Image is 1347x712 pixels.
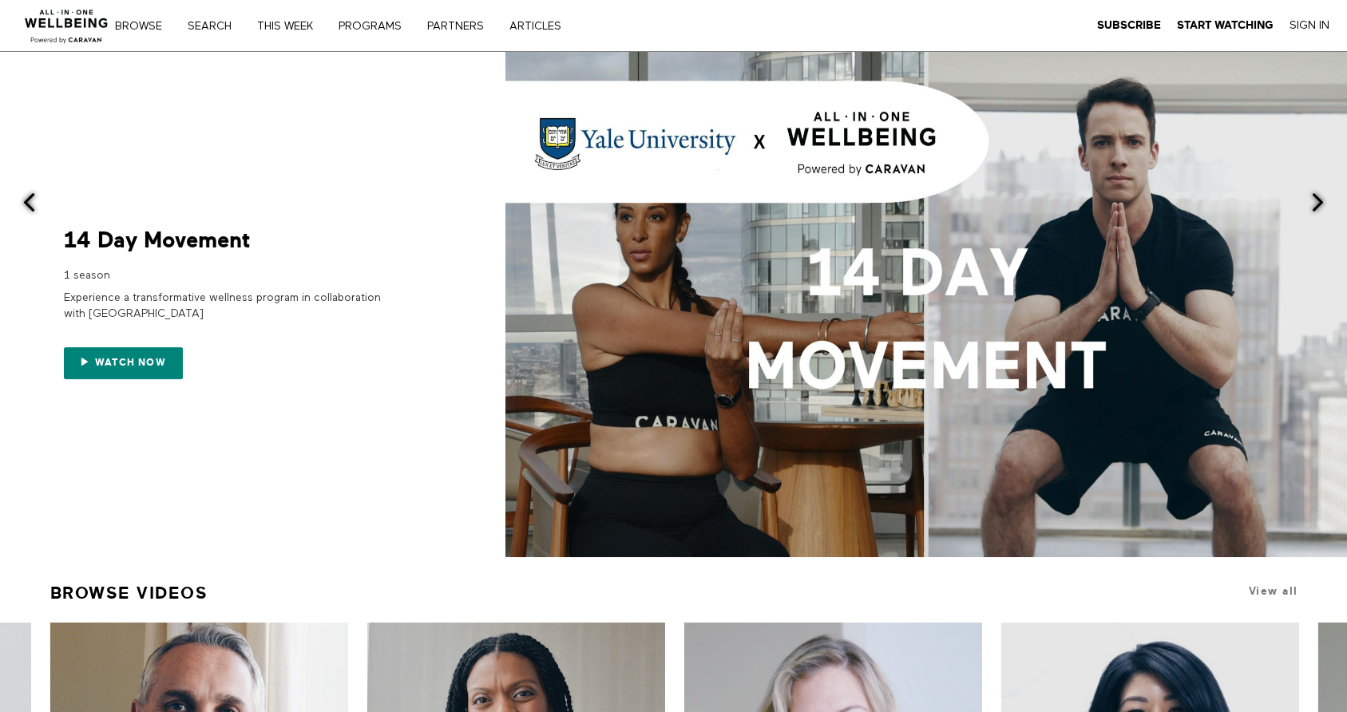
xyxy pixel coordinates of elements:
[1097,19,1161,31] strong: Subscribe
[1177,18,1274,33] a: Start Watching
[504,21,578,32] a: ARTICLES
[1249,585,1298,597] a: View all
[109,21,179,32] a: Browse
[252,21,330,32] a: THIS WEEK
[182,21,248,32] a: Search
[422,21,501,32] a: PARTNERS
[126,18,594,34] nav: Primary
[1097,18,1161,33] a: Subscribe
[1290,18,1329,33] a: Sign In
[50,576,208,610] a: Browse Videos
[333,21,418,32] a: PROGRAMS
[1177,19,1274,31] strong: Start Watching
